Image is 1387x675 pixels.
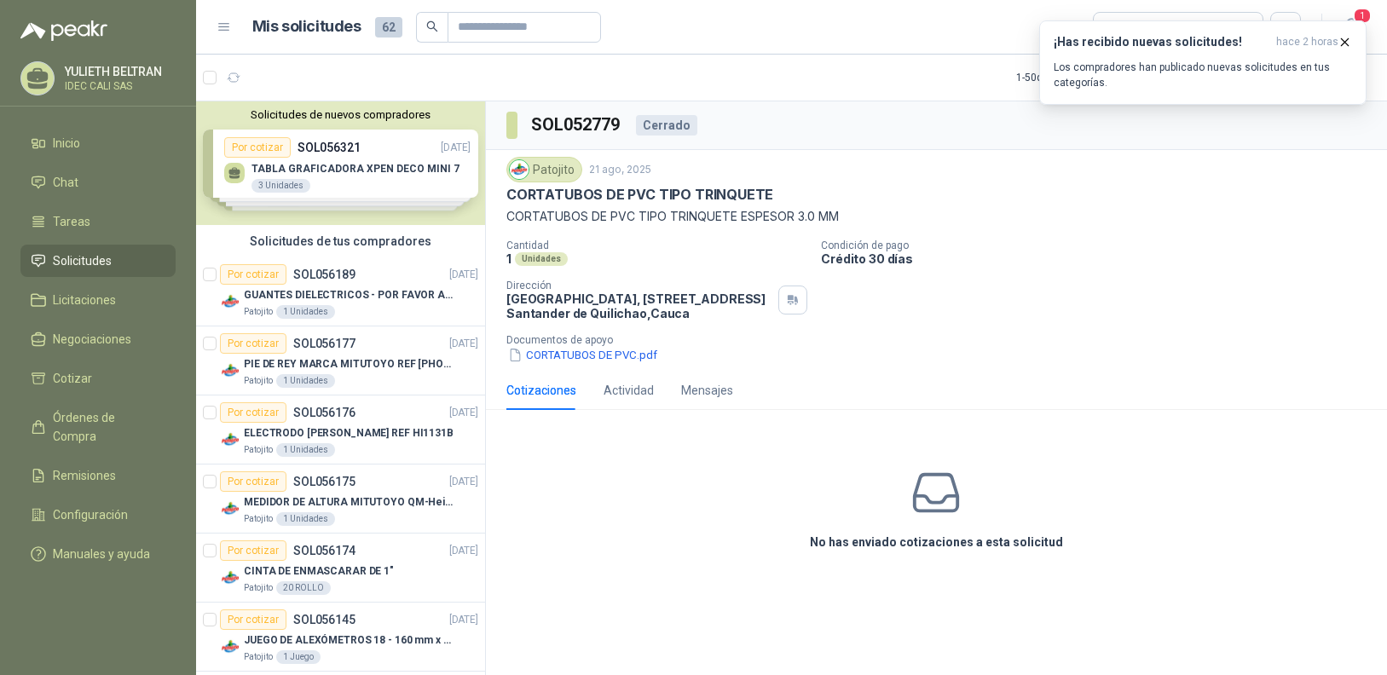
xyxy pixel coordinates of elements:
span: Inicio [53,134,80,153]
div: Cotizaciones [506,381,576,400]
span: search [426,20,438,32]
div: Por cotizar [220,264,286,285]
div: Por cotizar [220,402,286,423]
p: SOL056175 [293,476,355,487]
a: Por cotizarSOL056177[DATE] Company LogoPIE DE REY MARCA MITUTOYO REF [PHONE_NUMBER]Patojito1 Unid... [196,326,485,395]
p: [DATE] [449,267,478,283]
p: CINTA DE ENMASCARAR DE 1" [244,563,394,580]
p: MEDIDOR DE ALTURA MITUTOYO QM-Height 518-245 [244,494,456,511]
img: Company Logo [220,361,240,381]
span: Licitaciones [53,291,116,309]
div: 1 Unidades [276,512,335,526]
img: Company Logo [220,291,240,312]
h3: No has enviado cotizaciones a esta solicitud [810,533,1063,551]
div: Por cotizar [220,471,286,492]
img: Logo peakr [20,20,107,41]
a: Negociaciones [20,323,176,355]
p: Cantidad [506,239,807,251]
div: Todas [1104,18,1140,37]
p: Dirección [506,280,772,291]
p: Patojito [244,512,273,526]
p: Patojito [244,650,273,664]
h3: ¡Has recibido nuevas solicitudes! [1054,35,1269,49]
button: ¡Has recibido nuevas solicitudes!hace 2 horas Los compradores han publicado nuevas solicitudes en... [1039,20,1367,105]
p: Documentos de apoyo [506,334,1380,346]
a: Configuración [20,499,176,531]
p: IDEC CALI SAS [65,81,171,91]
img: Company Logo [220,568,240,588]
span: 62 [375,17,402,37]
a: Por cotizarSOL056175[DATE] Company LogoMEDIDOR DE ALTURA MITUTOYO QM-Height 518-245Patojito1 Unid... [196,464,485,534]
a: Chat [20,166,176,199]
div: Por cotizar [220,540,286,561]
a: Manuales y ayuda [20,538,176,570]
h3: SOL052779 [531,112,622,138]
a: Por cotizarSOL056174[DATE] Company LogoCINTA DE ENMASCARAR DE 1"Patojito20 ROLLO [196,534,485,603]
p: SOL056177 [293,337,355,349]
div: Cerrado [636,115,697,136]
a: Cotizar [20,362,176,395]
p: ELECTRODO [PERSON_NAME] REF HI1131B [244,425,454,441]
p: JUEGO DE ALEXÓMETROS 18 - 160 mm x 0,01 mm 2824-S3 [244,632,456,649]
p: 1 [506,251,511,266]
img: Company Logo [510,160,529,179]
button: CORTATUBOS DE PVC.pdf [506,346,659,364]
a: Licitaciones [20,284,176,316]
p: Patojito [244,305,273,319]
span: Órdenes de Compra [53,408,159,446]
div: Unidades [515,252,568,266]
span: hace 2 horas [1276,35,1338,49]
span: Chat [53,173,78,192]
img: Company Logo [220,637,240,657]
div: Solicitudes de nuevos compradoresPor cotizarSOL056321[DATE] TABLA GRAFICADORA XPEN DECO MINI 73 U... [196,101,485,225]
div: Solicitudes de tus compradores [196,225,485,257]
span: Remisiones [53,466,116,485]
p: CORTATUBOS DE PVC TIPO TRINQUETE [506,186,773,204]
p: PIE DE REY MARCA MITUTOYO REF [PHONE_NUMBER] [244,356,456,372]
p: [DATE] [449,543,478,559]
p: SOL056174 [293,545,355,557]
button: Solicitudes de nuevos compradores [203,108,478,121]
p: SOL056145 [293,614,355,626]
p: [GEOGRAPHIC_DATA], [STREET_ADDRESS] Santander de Quilichao , Cauca [506,291,772,320]
img: Company Logo [220,430,240,450]
p: [DATE] [449,474,478,490]
p: CORTATUBOS DE PVC TIPO TRINQUETE ESPESOR 3.0 MM [506,207,1367,226]
span: Cotizar [53,369,92,388]
div: 1 Unidades [276,305,335,319]
a: Órdenes de Compra [20,401,176,453]
div: Patojito [506,157,582,182]
p: [DATE] [449,612,478,628]
div: Mensajes [681,381,733,400]
div: 1 - 50 de 74 [1016,64,1115,91]
p: Crédito 30 días [821,251,1380,266]
p: [DATE] [449,336,478,352]
p: Los compradores han publicado nuevas solicitudes en tus categorías. [1054,60,1352,90]
p: Patojito [244,443,273,457]
p: Patojito [244,374,273,388]
img: Company Logo [220,499,240,519]
div: Actividad [604,381,654,400]
div: 1 Unidades [276,443,335,457]
p: YULIETH BELTRAN [65,66,171,78]
span: Manuales y ayuda [53,545,150,563]
p: Patojito [244,581,273,595]
a: Remisiones [20,459,176,492]
span: Solicitudes [53,251,112,270]
span: Tareas [53,212,90,231]
a: Tareas [20,205,176,238]
div: Por cotizar [220,609,286,630]
div: 20 ROLLO [276,581,331,595]
a: Inicio [20,127,176,159]
p: SOL056176 [293,407,355,418]
a: Por cotizarSOL056189[DATE] Company LogoGUANTES DIELECTRICOS - POR FAVOR ADJUNTAR SU FICHA TECNICA... [196,257,485,326]
p: [DATE] [449,405,478,421]
button: 1 [1336,12,1367,43]
a: Solicitudes [20,245,176,277]
p: GUANTES DIELECTRICOS - POR FAVOR ADJUNTAR SU FICHA TECNICA [244,287,456,303]
span: Negociaciones [53,330,131,349]
a: Por cotizarSOL056145[DATE] Company LogoJUEGO DE ALEXÓMETROS 18 - 160 mm x 0,01 mm 2824-S3Patojito... [196,603,485,672]
a: Por cotizarSOL056176[DATE] Company LogoELECTRODO [PERSON_NAME] REF HI1131BPatojito1 Unidades [196,395,485,464]
p: Condición de pago [821,239,1380,251]
span: Configuración [53,505,128,524]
